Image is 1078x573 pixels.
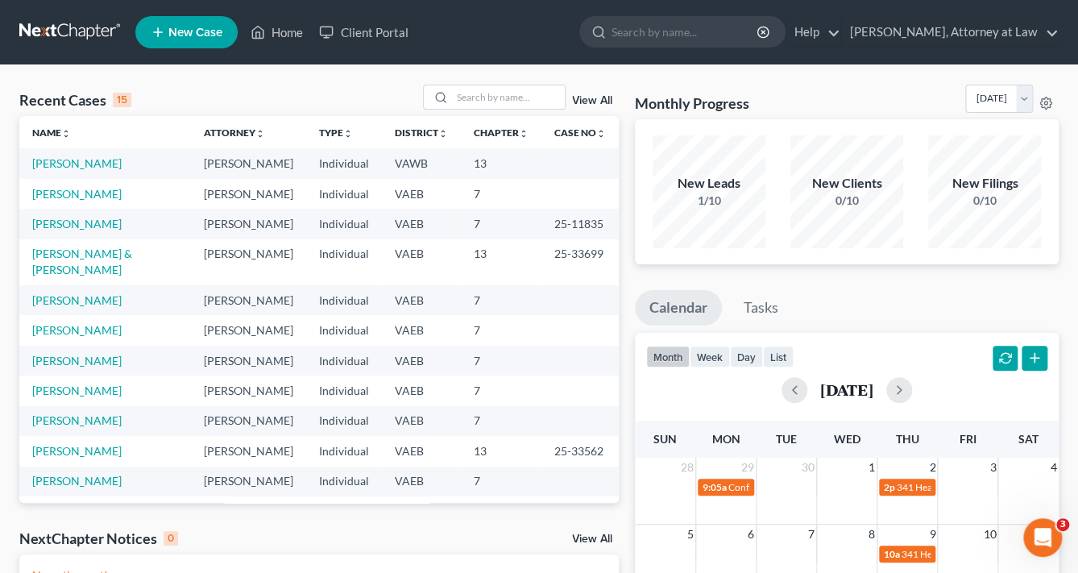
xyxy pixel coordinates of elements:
[19,529,178,548] div: NextChapter Notices
[382,496,461,526] td: VAEB
[32,127,71,139] a: Nameunfold_more
[461,148,541,178] td: 13
[461,209,541,239] td: 7
[461,239,541,285] td: 13
[191,239,306,285] td: [PERSON_NAME]
[164,531,178,546] div: 0
[32,384,122,397] a: [PERSON_NAME]
[897,481,1041,493] span: 341 Hearing for [PERSON_NAME]
[395,127,448,139] a: Districtunfold_more
[635,93,749,113] h3: Monthly Progress
[461,315,541,345] td: 7
[382,239,461,285] td: VAEB
[191,346,306,376] td: [PERSON_NAME]
[728,481,899,493] span: Confirmation Date for [PERSON_NAME]
[740,458,756,477] span: 29
[32,413,122,427] a: [PERSON_NAME]
[255,129,265,139] i: unfold_more
[382,376,461,405] td: VAEB
[461,496,541,526] td: 13
[572,534,612,545] a: View All
[61,129,71,139] i: unfold_more
[319,127,353,139] a: Typeunfold_more
[382,209,461,239] td: VAEB
[867,525,877,544] span: 8
[32,217,122,230] a: [PERSON_NAME]
[960,432,976,446] span: Fri
[711,432,740,446] span: Mon
[191,496,306,526] td: [PERSON_NAME]
[1023,518,1062,557] iframe: Intercom live chat
[204,127,265,139] a: Attorneyunfold_more
[461,376,541,405] td: 7
[790,193,903,209] div: 0/10
[32,247,132,276] a: [PERSON_NAME] & [PERSON_NAME]
[902,548,1046,560] span: 341 Hearing for [PERSON_NAME]
[653,193,765,209] div: 1/10
[834,432,860,446] span: Wed
[168,27,222,39] span: New Case
[653,174,765,193] div: New Leads
[596,129,606,139] i: unfold_more
[928,174,1041,193] div: New Filings
[884,548,900,560] span: 10a
[191,436,306,466] td: [PERSON_NAME]
[382,467,461,496] td: VAEB
[461,179,541,209] td: 7
[438,129,448,139] i: unfold_more
[842,18,1058,47] a: [PERSON_NAME], Attorney at Law
[306,467,382,496] td: Individual
[461,467,541,496] td: 7
[461,406,541,436] td: 7
[541,239,619,285] td: 25-33699
[686,525,695,544] span: 5
[635,290,722,326] a: Calendar
[461,346,541,376] td: 7
[896,432,919,446] span: Thu
[790,174,903,193] div: New Clients
[191,179,306,209] td: [PERSON_NAME]
[382,406,461,436] td: VAEB
[306,436,382,466] td: Individual
[703,481,727,493] span: 9:05a
[554,127,606,139] a: Case Nounfold_more
[572,95,612,106] a: View All
[191,148,306,178] td: [PERSON_NAME]
[382,179,461,209] td: VAEB
[988,458,997,477] span: 3
[306,315,382,345] td: Individual
[461,285,541,315] td: 7
[800,458,816,477] span: 30
[928,193,1041,209] div: 0/10
[776,432,797,446] span: Tue
[32,323,122,337] a: [PERSON_NAME]
[191,376,306,405] td: [PERSON_NAME]
[786,18,840,47] a: Help
[306,285,382,315] td: Individual
[343,129,353,139] i: unfold_more
[452,85,565,109] input: Search by name...
[653,432,677,446] span: Sun
[32,293,122,307] a: [PERSON_NAME]
[32,444,122,458] a: [PERSON_NAME]
[306,209,382,239] td: Individual
[382,436,461,466] td: VAEB
[32,354,122,367] a: [PERSON_NAME]
[981,525,997,544] span: 10
[820,381,873,398] h2: [DATE]
[382,148,461,178] td: VAWB
[306,376,382,405] td: Individual
[646,346,690,367] button: month
[541,436,619,466] td: 25-33562
[32,187,122,201] a: [PERSON_NAME]
[474,127,529,139] a: Chapterunfold_more
[461,436,541,466] td: 13
[612,17,759,47] input: Search by name...
[541,496,619,526] td: 25-33284
[1049,458,1059,477] span: 4
[306,496,382,526] td: Individual
[382,285,461,315] td: VAEB
[541,209,619,239] td: 25-11835
[191,315,306,345] td: [PERSON_NAME]
[191,406,306,436] td: [PERSON_NAME]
